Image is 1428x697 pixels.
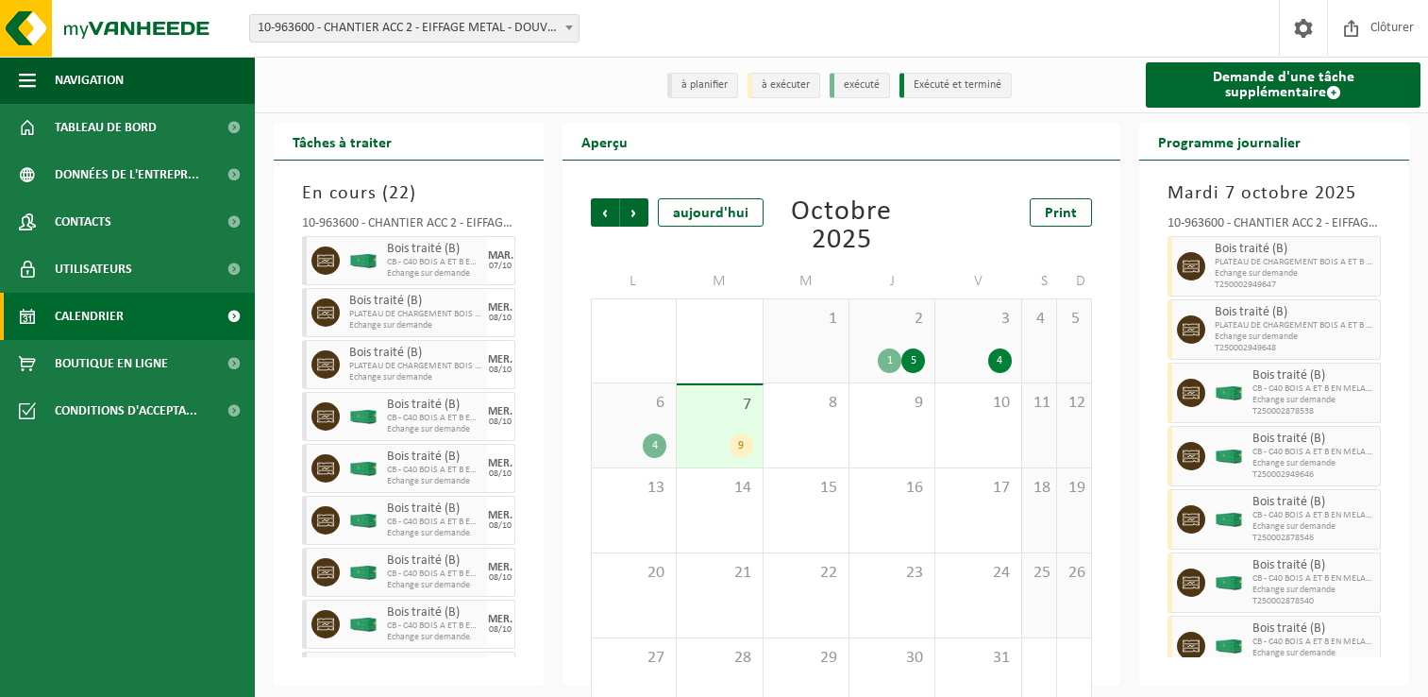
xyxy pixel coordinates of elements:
div: 4 [988,348,1012,373]
span: CB - C40 BOIS A ET B EN MELANGE RED2-2025-URWR002 [1252,510,1375,521]
div: 08/10 [489,417,512,427]
span: Print [1045,206,1077,221]
span: 17 [945,478,1011,499]
span: Bois traité (B) [1252,621,1375,637]
img: HK-XC-40-GN-00 [349,462,378,476]
span: Bois traité (B) [1252,368,1375,383]
span: Bois traité (B) [349,346,482,361]
div: 4 [643,433,666,458]
span: 28 [686,648,752,669]
span: CB - C40 BOIS A ET B EN MELANGE RED2-2025-URWR002 [1252,383,1375,395]
span: 18 [1032,478,1047,499]
span: CB - C40 BOIS A ET B EN MELANGE RED2-2025-URWR002 [1252,447,1375,458]
span: Bois traité (B) [387,605,482,620]
span: 7 [686,395,752,416]
span: 8 [773,393,839,414]
h3: En cours ( ) [302,179,515,208]
span: 25 [1032,563,1047,584]
div: 1 [878,348,901,373]
span: 31 [945,648,1011,669]
span: Echange sur demande [1252,585,1375,596]
span: 27 [601,648,666,669]
span: CB - C40 BOIS A ET B EN MELANGE RED2-2025-URWR002 [1252,637,1375,648]
div: 10-963600 - CHANTIER ACC 2 - EIFFAGE METAL - DOUVRIN [1168,217,1381,236]
td: L [591,264,677,298]
span: Bois traité (B) [349,294,482,309]
span: T250002949646 [1252,469,1375,481]
img: HK-XC-40-GN-00 [349,566,378,580]
span: Précédent [591,198,619,227]
span: 4 [1032,309,1047,330]
span: Utilisateurs [55,246,132,293]
span: Echange sur demande [1215,268,1375,280]
div: 08/10 [489,625,512,635]
span: 10 [945,393,1011,414]
span: Bois traité (B) [387,450,482,465]
span: Echange sur demande [387,476,482,487]
span: CB - C40 BOIS A ET B EN MELANGE RED2-2025-URWR002 [387,569,482,580]
span: Echange sur demande [387,268,482,280]
h3: Mardi 7 octobre 2025 [1168,179,1381,208]
span: Boutique en ligne [55,340,168,387]
span: 9 [859,393,925,414]
span: Bois traité (B) [387,398,482,413]
span: CB - C40 BOIS A ET B EN MELANGE RED2-2025-URWR002 [387,413,482,424]
div: 5 [901,348,925,373]
span: 20 [601,563,666,584]
span: PLATEAU DE CHARGEMENT BOIS A ET B EN MELG. RED2-2025-URWR002 [349,361,482,372]
span: Suivant [620,198,648,227]
span: Données de l'entrepr... [55,151,199,198]
span: 12 [1067,393,1082,414]
h2: Aperçu [563,123,647,160]
img: HK-XC-40-GN-00 [1215,576,1243,590]
div: MER. [488,614,512,625]
span: 3 [945,309,1011,330]
span: CB - C40 BOIS A ET B EN MELANGE RED2-2025-URWR002 [387,620,482,632]
div: Octobre 2025 [764,198,918,255]
img: HK-XC-40-GN-00 [1215,450,1243,464]
span: Echange sur demande [1252,648,1375,659]
a: Print [1030,198,1092,227]
span: Echange sur demande [1252,395,1375,406]
span: 10-963600 - CHANTIER ACC 2 - EIFFAGE METAL - DOUVRIN [250,15,579,42]
span: Echange sur demande [349,372,482,383]
span: 10-963600 - CHANTIER ACC 2 - EIFFAGE METAL - DOUVRIN [249,14,580,42]
span: 19 [1067,478,1082,499]
td: V [935,264,1021,298]
span: CB - C40 BOIS A ET B EN MELANGE RED2-2025-URWR002 [387,257,482,268]
span: Bois traité (B) [1215,305,1375,320]
img: HK-XC-40-GN-00 [1215,513,1243,527]
td: S [1022,264,1057,298]
div: MER. [488,510,512,521]
span: 26 [1067,563,1082,584]
a: Demande d'une tâche supplémentaire [1146,62,1420,108]
div: MER. [488,302,512,314]
div: 9 [730,433,753,458]
span: 1 [773,309,839,330]
span: T250002878538 [1252,406,1375,417]
span: Contacts [55,198,111,246]
div: MER. [488,406,512,417]
li: à planifier [667,73,738,98]
span: CB - C40 BOIS A ET B EN MELANGE RED2-2025-URWR002 [387,465,482,476]
div: 08/10 [489,314,512,323]
h2: Programme journalier [1139,123,1319,160]
h2: Tâches à traiter [274,123,411,160]
span: 14 [686,478,752,499]
span: Tableau de bord [55,104,157,151]
img: HK-XC-40-GN-00 [349,254,378,268]
td: M [764,264,849,298]
span: Bois traité (B) [1252,495,1375,510]
span: Bois traité (B) [1215,242,1375,257]
span: 15 [773,478,839,499]
div: 08/10 [489,573,512,583]
span: Bois traité (B) [387,501,482,517]
li: exécuté [830,73,890,98]
div: 08/10 [489,521,512,531]
td: M [677,264,763,298]
span: PLATEAU DE CHARGEMENT BOIS A ET B EN MELG. RED2-2025-URWR002 [1215,257,1375,268]
img: HK-XC-40-GN-00 [349,514,378,528]
span: Echange sur demande [349,320,482,331]
span: Echange sur demande [387,632,482,643]
div: 08/10 [489,365,512,375]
